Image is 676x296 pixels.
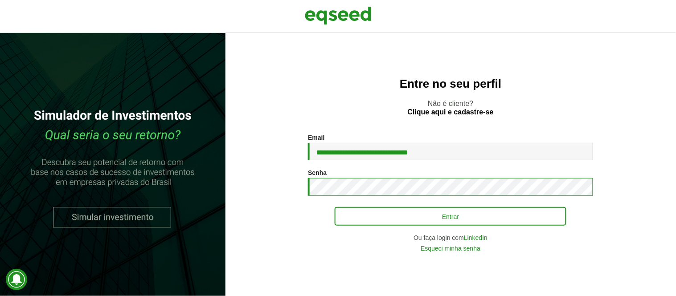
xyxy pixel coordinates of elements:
[308,235,593,241] div: Ou faça login com
[308,134,324,141] label: Email
[421,245,480,251] a: Esqueci minha senha
[408,109,494,116] a: Clique aqui e cadastre-se
[243,77,658,90] h2: Entre no seu perfil
[305,4,372,27] img: EqSeed Logo
[308,170,327,176] label: Senha
[464,235,488,241] a: LinkedIn
[243,99,658,116] p: Não é cliente?
[335,207,566,226] button: Entrar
